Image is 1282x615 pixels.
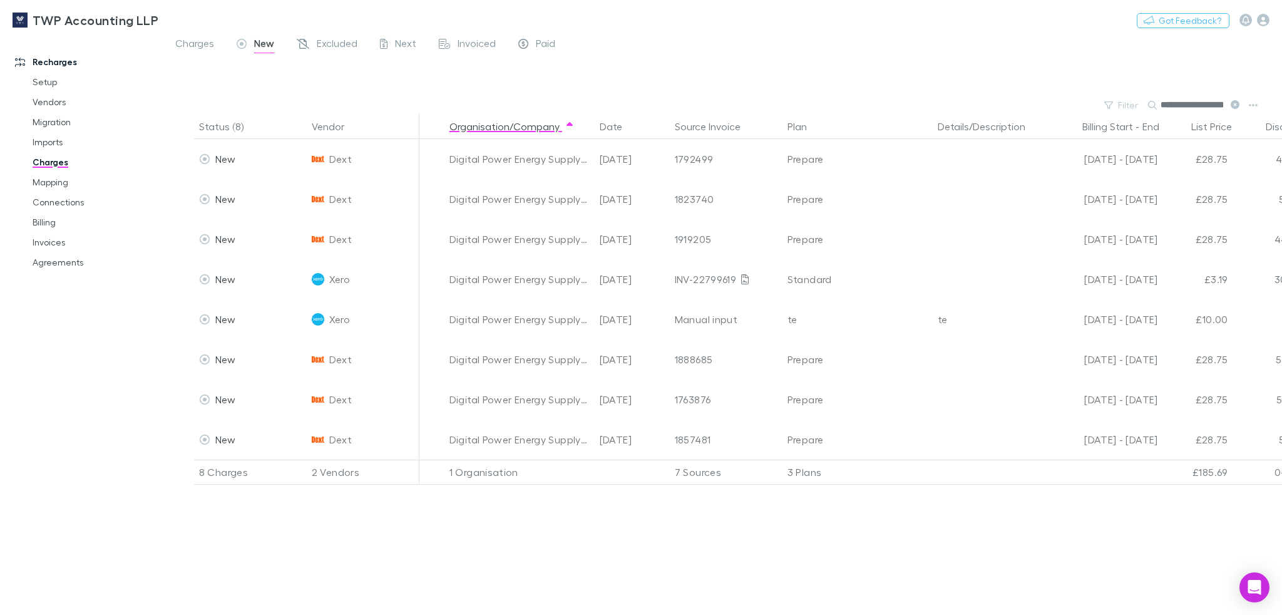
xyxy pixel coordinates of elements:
[1191,114,1247,139] button: List Price
[1158,139,1233,179] div: £28.75
[449,420,590,460] div: Digital Power Energy Supply UK Limited
[3,52,171,72] a: Recharges
[329,139,352,179] span: Dext
[938,114,1040,139] button: Details/Description
[215,153,236,165] span: New
[536,37,555,53] span: Paid
[675,420,777,460] div: 1857481
[33,13,158,28] h3: TWP Accounting LLP
[329,179,352,219] span: Dext
[458,37,496,53] span: Invoiced
[20,112,171,132] a: Migration
[449,179,590,219] div: Digital Power Energy Supply UK Limited
[215,433,236,445] span: New
[1050,219,1158,259] div: [DATE] - [DATE]
[449,339,590,380] div: Digital Power Energy Supply UK Limited
[449,139,590,179] div: Digital Power Energy Supply UK Limited
[312,153,324,165] img: Dext's Logo
[312,233,324,245] img: Dext's Logo
[787,114,822,139] button: Plan
[787,299,928,339] div: te
[1050,420,1158,460] div: [DATE] - [DATE]
[1137,13,1229,28] button: Got Feedback?
[449,219,590,259] div: Digital Power Energy Supply UK Limited
[329,339,352,380] span: Dext
[449,114,575,139] button: Organisation/Company
[782,460,933,485] div: 3 Plans
[1050,339,1158,380] div: [DATE] - [DATE]
[787,339,928,380] div: Prepare
[20,152,171,172] a: Charges
[20,92,171,112] a: Vendors
[312,433,324,446] img: Dext's Logo
[312,393,324,406] img: Dext's Logo
[13,13,28,28] img: TWP Accounting LLP's Logo
[595,259,670,299] div: [DATE]
[20,172,171,192] a: Mapping
[1158,420,1233,460] div: £28.75
[595,139,670,179] div: [DATE]
[20,192,171,212] a: Connections
[938,299,1040,339] div: te
[595,299,670,339] div: [DATE]
[20,252,171,272] a: Agreements
[1050,259,1158,299] div: [DATE] - [DATE]
[595,420,670,460] div: [DATE]
[675,179,777,219] div: 1823740
[312,273,324,286] img: Xero's Logo
[675,299,777,339] div: Manual input
[395,37,416,53] span: Next
[1050,380,1158,420] div: [DATE] - [DATE]
[675,219,777,259] div: 1919205
[675,139,777,179] div: 1792499
[1050,139,1158,179] div: [DATE] - [DATE]
[787,139,928,179] div: Prepare
[1050,179,1158,219] div: [DATE] - [DATE]
[329,420,352,460] span: Dext
[449,259,590,299] div: Digital Power Energy Supply UK Limited
[317,37,357,53] span: Excluded
[5,5,166,35] a: TWP Accounting LLP
[787,179,928,219] div: Prepare
[312,114,359,139] button: Vendor
[595,219,670,259] div: [DATE]
[675,380,777,420] div: 1763876
[1158,179,1233,219] div: £28.75
[20,72,171,92] a: Setup
[215,233,236,245] span: New
[312,353,324,366] img: Dext's Logo
[199,114,259,139] button: Status (8)
[675,339,777,380] div: 1888685
[20,232,171,252] a: Invoices
[787,219,928,259] div: Prepare
[444,460,595,485] div: 1 Organisation
[1082,114,1133,139] button: Billing Start
[20,212,171,232] a: Billing
[254,37,274,53] span: New
[787,420,928,460] div: Prepare
[595,179,670,219] div: [DATE]
[1158,460,1233,485] div: £185.69
[1098,98,1146,113] button: Filter
[787,259,928,299] div: Standard
[215,193,236,205] span: New
[215,353,236,365] span: New
[1158,219,1233,259] div: £28.75
[1050,299,1158,339] div: [DATE] - [DATE]
[675,114,756,139] button: Source Invoice
[449,380,590,420] div: Digital Power Energy Supply UK Limited
[675,259,777,299] div: INV-22799619
[449,299,590,339] div: Digital Power Energy Supply UK Limited
[20,132,171,152] a: Imports
[600,114,637,139] button: Date
[1158,339,1233,380] div: £28.75
[1142,114,1159,139] button: End
[215,273,236,285] span: New
[1050,114,1172,139] div: -
[312,313,324,326] img: Xero's Logo
[194,460,307,485] div: 8 Charges
[329,259,350,299] span: Xero
[595,380,670,420] div: [DATE]
[595,339,670,380] div: [DATE]
[307,460,419,485] div: 2 Vendors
